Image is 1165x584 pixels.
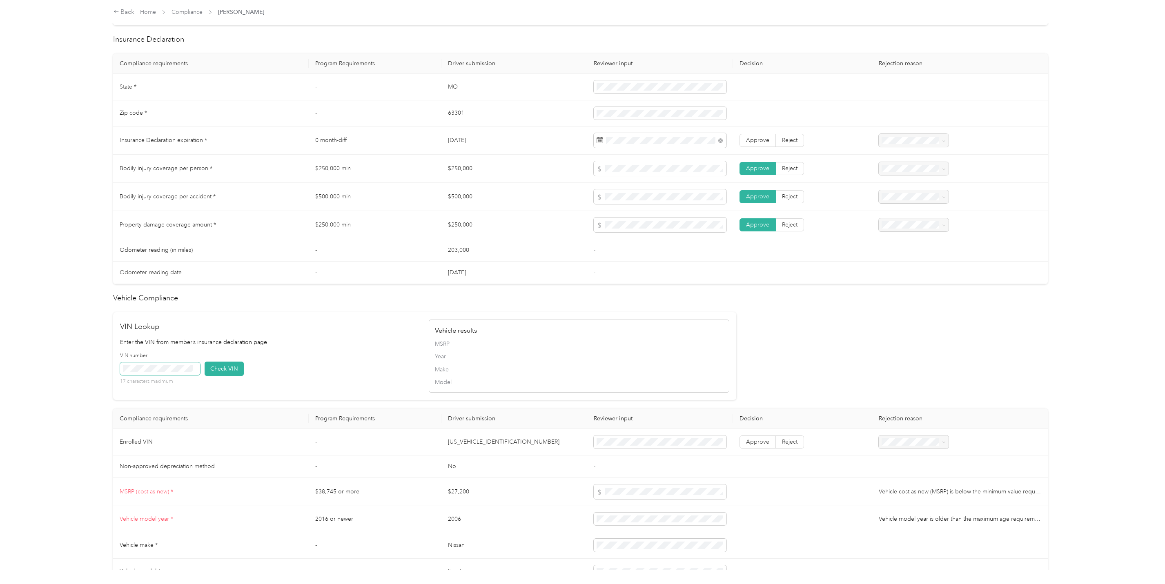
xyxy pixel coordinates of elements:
td: 0 month-diff [309,127,441,155]
span: - [594,246,595,253]
span: Approve [746,221,769,228]
td: 63301 [441,100,587,127]
span: Approve [746,165,769,172]
td: $250,000 [441,211,587,239]
td: Property damage coverage amount * [113,211,309,239]
span: MSRP (cost as new) * [120,488,173,495]
a: Home [140,9,156,16]
span: Bodily injury coverage per accident * [120,193,216,200]
th: Driver submission [441,409,587,429]
th: Reviewer input [587,53,733,74]
td: Non-approved depreciation method [113,455,309,478]
th: Program Requirements [309,53,441,74]
td: - [309,262,441,284]
td: MO [441,74,587,100]
th: Rejection reason [872,53,1048,74]
td: - [309,429,441,455]
td: $27,200 [441,478,587,506]
th: Rejection reason [872,409,1048,429]
th: Program Requirements [309,409,441,429]
td: Odometer reading (in miles) [113,239,309,262]
span: - [594,463,595,470]
td: 203,000 [441,239,587,262]
p: 17 characters maximum [120,378,200,385]
td: - [309,239,441,262]
td: No [441,455,587,478]
td: Insurance Declaration expiration * [113,127,309,155]
td: Nissan [441,532,587,558]
span: Reject [782,221,797,228]
td: Bodily injury coverage per person * [113,155,309,183]
label: VIN number [120,352,200,360]
th: Reviewer input [587,409,733,429]
h2: Vehicle Compliance [113,293,1048,304]
a: Compliance [172,9,203,16]
th: Driver submission [441,53,587,74]
iframe: Everlance-gr Chat Button Frame [1119,538,1165,584]
td: $250,000 min [309,211,441,239]
button: Check VIN [205,362,244,376]
span: Model [435,378,723,386]
span: Odometer reading (in miles) [120,246,193,253]
th: Decision [733,409,872,429]
span: Property damage coverage amount * [120,221,216,228]
td: Vehicle model year * [113,506,309,532]
h2: VIN Lookup [120,321,420,332]
td: [DATE] [441,127,587,155]
td: Vehicle make * [113,532,309,558]
div: Back [114,7,135,17]
span: MSRP [435,340,723,348]
td: $38,745 or more [309,478,441,506]
span: Vehicle model * [120,568,160,575]
span: Approve [746,137,769,144]
span: State * [120,83,136,90]
td: 2006 [441,506,587,532]
td: Bodily injury coverage per accident * [113,183,309,211]
td: - [309,74,441,100]
td: - [309,455,441,478]
h4: Vehicle results [435,326,723,335]
span: Reject [782,438,797,445]
span: - [594,269,595,276]
td: $250,000 [441,155,587,183]
span: Vehicle model year * [120,515,173,522]
span: Approve [746,193,769,200]
td: MSRP (cost as new) * [113,478,309,506]
td: Enrolled VIN [113,429,309,455]
td: $250,000 min [309,155,441,183]
td: - [309,100,441,127]
span: Non-approved depreciation method [120,463,215,470]
span: Approve [746,438,769,445]
p: Enter the VIN from member’s insurance declaration page [120,338,420,346]
td: [DATE] [441,262,587,284]
td: 2016 or newer [309,506,441,532]
td: $500,000 min [309,183,441,211]
h2: Insurance Declaration [113,34,1048,45]
span: Odometer reading date [120,269,182,276]
p: Vehicle cost as new (MSRP) is below the minimum value requirement [879,487,1041,496]
td: $500,000 [441,183,587,211]
span: Vehicle make * [120,542,158,548]
span: Enrolled VIN [120,438,153,445]
th: Compliance requirements [113,409,309,429]
span: Make [435,365,723,374]
span: Insurance Declaration expiration * [120,137,207,144]
td: Odometer reading date [113,262,309,284]
th: Compliance requirements [113,53,309,74]
th: Decision [733,53,872,74]
p: Vehicle model year is older than the maximum age requirement [879,515,1041,524]
td: [US_VEHICLE_IDENTIFICATION_NUMBER] [441,429,587,455]
td: - [309,532,441,558]
td: Zip code * [113,100,309,127]
td: State * [113,74,309,100]
span: Year [435,352,723,361]
span: Zip code * [120,109,147,116]
span: [PERSON_NAME] [218,8,264,16]
span: Reject [782,137,797,144]
span: Reject [782,193,797,200]
span: Reject [782,165,797,172]
span: Bodily injury coverage per person * [120,165,212,172]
